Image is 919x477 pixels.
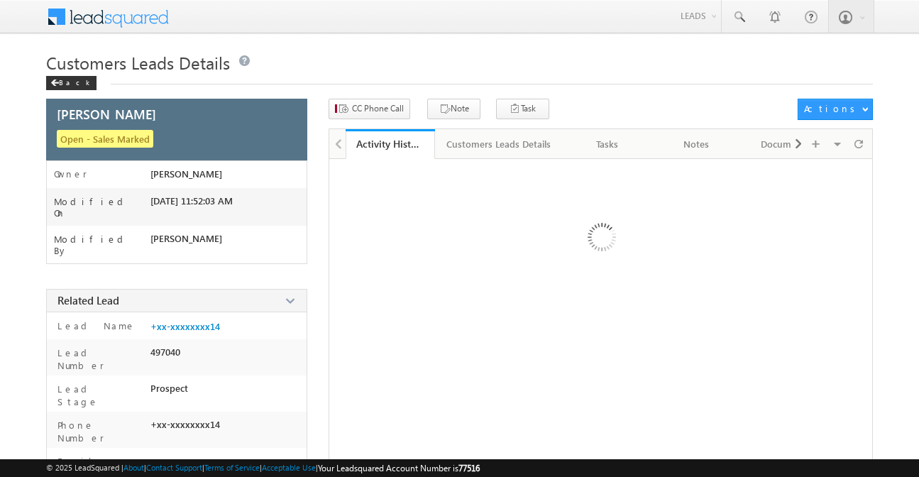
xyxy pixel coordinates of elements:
[798,99,873,120] button: Actions
[150,321,220,332] a: +xx-xxxxxxxx14
[329,99,410,119] button: CC Phone Call
[150,233,222,244] span: [PERSON_NAME]
[262,463,316,472] a: Acceptable Use
[54,319,136,332] label: Lead Name
[150,195,233,207] span: [DATE] 11:52:03 AM
[54,455,103,468] label: Email
[496,99,549,119] button: Task
[57,293,119,307] span: Related Lead
[753,136,818,153] div: Documents
[427,99,480,119] button: Note
[346,129,435,159] a: Activity History
[742,129,831,159] a: Documents
[204,463,260,472] a: Terms of Service
[575,136,640,153] div: Tasks
[318,463,480,473] span: Your Leadsquared Account Number is
[150,168,222,180] span: [PERSON_NAME]
[54,168,87,180] label: Owner
[54,419,145,444] label: Phone Number
[804,102,860,115] div: Actions
[446,136,551,153] div: Customers Leads Details
[150,383,188,394] span: Prospect
[150,419,220,430] span: +xx-xxxxxxxx14
[352,102,404,115] span: CC Phone Call
[54,196,151,219] label: Modified On
[54,346,145,372] label: Lead Number
[150,346,180,358] span: 497040
[57,108,156,121] span: [PERSON_NAME]
[46,51,230,74] span: Customers Leads Details
[356,137,424,150] div: Activity History
[123,463,144,472] a: About
[652,129,742,159] a: Notes
[458,463,480,473] span: 77516
[54,383,145,408] label: Lead Stage
[664,136,729,153] div: Notes
[46,461,480,475] span: © 2025 LeadSquared | | | | |
[563,129,653,159] a: Tasks
[54,234,151,256] label: Modified By
[435,129,563,159] a: Customers Leads Details
[527,166,674,313] img: Loading ...
[146,463,202,472] a: Contact Support
[46,76,97,90] div: Back
[57,130,153,148] span: Open - Sales Marked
